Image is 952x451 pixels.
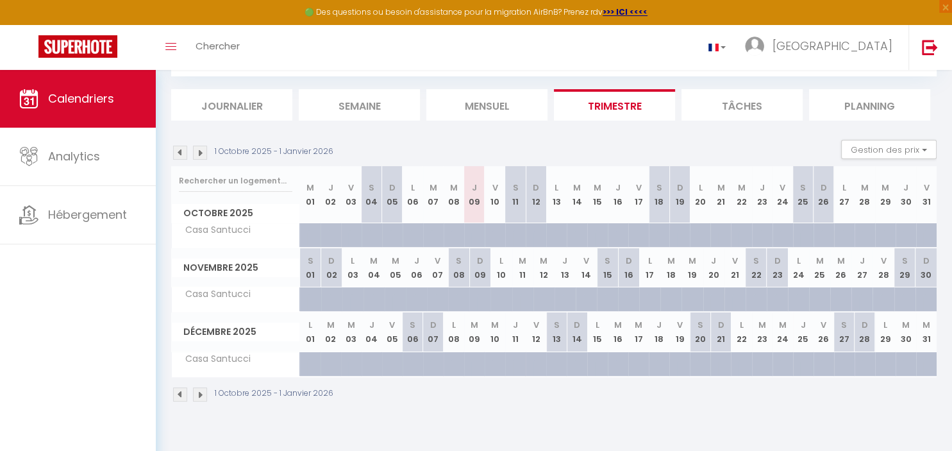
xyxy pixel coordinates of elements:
th: 21 [710,166,731,223]
abbr: J [656,319,662,331]
th: 18 [649,166,669,223]
th: 11 [505,312,526,352]
abbr: J [801,319,806,331]
th: 08 [448,248,469,287]
abbr: M [902,319,910,331]
th: 08 [444,312,464,352]
img: logout [922,39,938,55]
th: 19 [669,166,690,223]
th: 28 [873,248,894,287]
th: 11 [512,248,533,287]
th: 07 [423,166,444,223]
th: 11 [505,166,526,223]
li: Semaine [299,89,420,121]
th: 27 [834,312,855,352]
abbr: M [837,255,845,267]
abbr: M [738,182,746,194]
abbr: V [881,255,887,267]
abbr: V [821,319,826,331]
th: 17 [628,312,649,352]
abbr: D [477,255,483,267]
th: 22 [746,248,767,287]
th: 06 [406,248,427,287]
th: 19 [681,248,703,287]
abbr: V [780,182,785,194]
th: 26 [814,312,834,352]
abbr: M [370,255,378,267]
abbr: M [614,319,622,331]
abbr: M [635,319,642,331]
th: 04 [362,312,382,352]
th: 17 [639,248,660,287]
abbr: D [533,182,539,194]
th: 20 [690,166,710,223]
li: Mensuel [426,89,547,121]
abbr: S [308,255,313,267]
abbr: S [800,182,806,194]
th: 25 [793,312,814,352]
abbr: L [411,182,415,194]
abbr: D [389,182,396,194]
abbr: M [594,182,601,194]
abbr: M [573,182,581,194]
abbr: M [391,255,399,267]
th: 31 [916,166,937,223]
th: 14 [576,248,597,287]
abbr: V [732,255,738,267]
th: 14 [567,166,587,223]
th: 13 [546,166,567,223]
th: 13 [546,312,567,352]
th: 01 [300,166,321,223]
th: 23 [752,312,772,352]
button: Gestion des prix [841,140,937,159]
abbr: L [797,255,801,267]
abbr: V [389,319,395,331]
th: 02 [321,166,341,223]
abbr: M [816,255,824,267]
abbr: M [327,319,335,331]
th: 03 [342,248,363,287]
li: Tâches [681,89,803,121]
abbr: S [841,319,847,331]
th: 25 [809,248,830,287]
abbr: L [499,255,503,267]
abbr: M [540,255,547,267]
th: 10 [485,312,505,352]
abbr: J [328,182,333,194]
abbr: J [414,255,419,267]
span: Casa Santucci [174,223,254,237]
abbr: M [758,319,766,331]
th: 29 [894,248,915,287]
abbr: J [903,182,908,194]
abbr: M [347,319,355,331]
th: 16 [608,166,628,223]
abbr: J [562,255,567,267]
th: 26 [830,248,851,287]
a: ... [GEOGRAPHIC_DATA] [735,25,908,70]
th: 08 [444,166,464,223]
span: Casa Santucci [174,352,254,366]
th: 01 [300,312,321,352]
abbr: M [491,319,499,331]
th: 22 [731,312,751,352]
th: 28 [855,312,875,352]
th: 27 [851,248,873,287]
abbr: L [883,319,887,331]
th: 03 [341,166,362,223]
th: 12 [533,248,555,287]
abbr: J [369,319,374,331]
abbr: L [308,319,312,331]
span: [GEOGRAPHIC_DATA] [772,38,892,54]
abbr: S [605,255,610,267]
abbr: L [842,182,846,194]
th: 04 [363,248,385,287]
th: 09 [464,166,485,223]
th: 14 [567,312,587,352]
abbr: S [512,182,518,194]
li: Trimestre [554,89,675,121]
th: 23 [767,248,788,287]
abbr: V [924,182,930,194]
th: 24 [788,248,809,287]
abbr: S [697,319,703,331]
span: Novembre 2025 [172,259,299,277]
